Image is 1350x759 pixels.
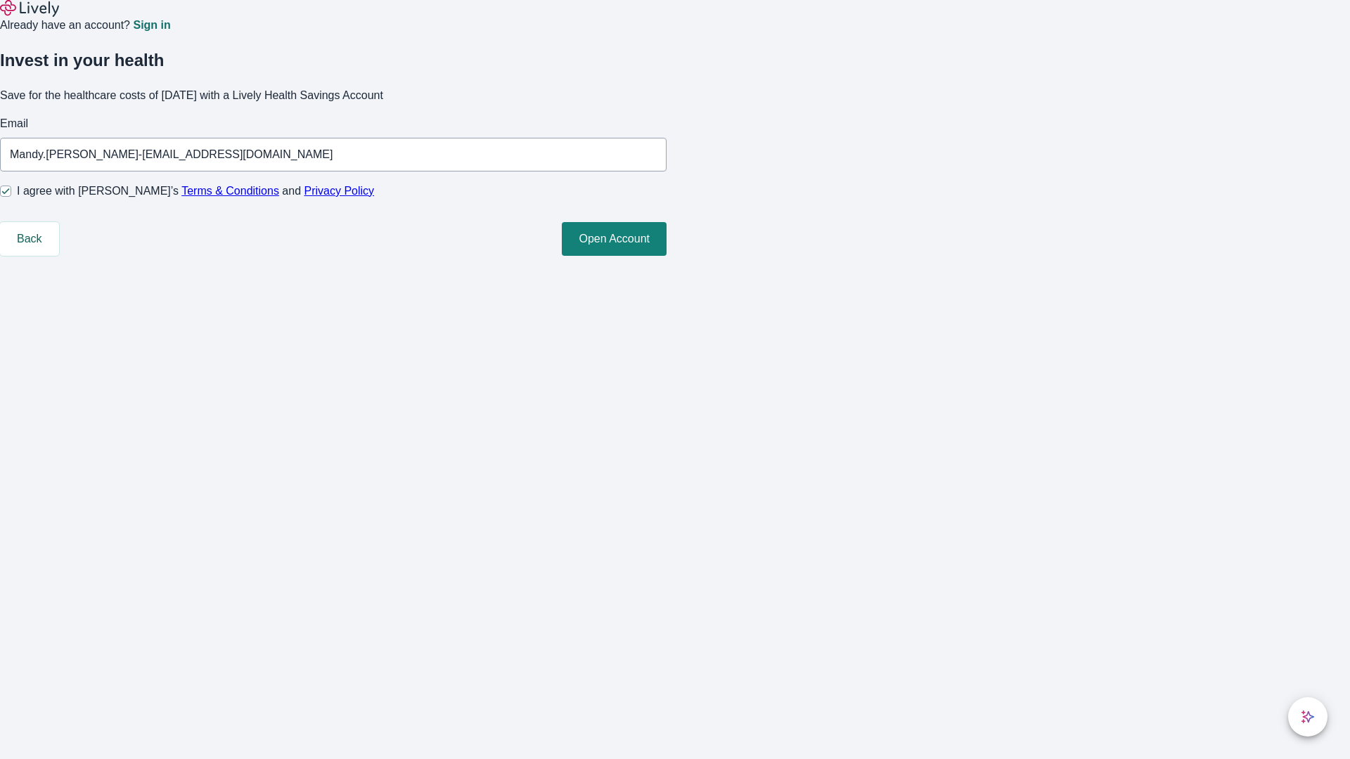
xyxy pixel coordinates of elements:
button: chat [1288,697,1327,737]
svg: Lively AI Assistant [1301,710,1315,724]
a: Sign in [133,20,170,31]
button: Open Account [562,222,667,256]
a: Terms & Conditions [181,185,279,197]
span: I agree with [PERSON_NAME]’s and [17,183,374,200]
a: Privacy Policy [304,185,375,197]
